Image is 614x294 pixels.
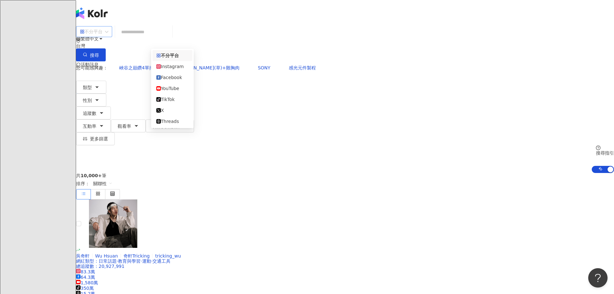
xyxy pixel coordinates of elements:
[81,173,102,178] span: 10,000+
[80,29,84,34] span: appstore
[83,98,92,103] span: 性別
[76,65,108,70] span: 您可能感興趣：
[76,178,614,189] div: 排序：
[258,65,270,70] span: SONY
[76,264,614,269] div: 總追蹤數 ： 20,927,991
[156,118,189,125] div: Threads
[165,61,246,74] button: 詞[PERSON_NAME](草)+雞胸肉
[76,275,95,280] span: 64.3萬
[76,43,614,48] div: 台灣
[156,74,189,81] div: Facebook
[155,253,181,259] span: tricking_wu
[76,132,115,145] button: 更多篩選
[76,119,111,132] button: 互動率
[156,52,189,59] div: 不分平台
[93,178,112,189] span: 關聯性
[118,124,131,129] span: 觀看率
[83,124,96,129] span: 互動率
[156,96,189,103] div: TikTok
[141,259,142,264] span: ·
[76,280,98,285] span: 1,580萬
[251,61,277,74] button: SONY
[76,7,108,19] img: logo
[151,259,152,264] span: ·
[596,150,614,156] div: 搜尋指引
[596,146,600,150] span: question-circle
[172,65,239,70] span: 詞[PERSON_NAME](草)+雞胸肉
[76,81,106,94] button: 類型
[81,62,99,67] span: 活動訊息
[156,107,189,114] div: X
[142,259,151,264] span: 運動
[123,253,150,259] span: 奇軒Tricking
[118,259,141,264] span: 教育與學習
[156,85,189,92] div: YouTube
[99,259,117,264] span: 日常話題
[76,259,614,264] div: 網紅類型 ：
[90,53,99,58] span: 搜尋
[76,269,95,274] span: 83.3萬
[156,63,189,70] div: Instagram
[76,253,90,259] span: 吳奇軒
[76,38,81,43] span: environment
[76,286,94,291] span: 350萬
[588,268,608,288] iframe: Help Scout Beacon - Open
[112,61,161,74] button: 峽谷之巔鑽4單排
[83,85,92,90] span: 類型
[119,65,154,70] span: 峽谷之巔鑽4單排
[89,199,137,248] img: KOL Avatar
[289,65,316,70] span: 感光元件製程
[76,94,106,106] button: 性別
[282,61,323,74] button: 感光元件製程
[146,119,194,132] button: 合作費用預估
[152,259,171,264] span: 交通工具
[83,111,96,116] span: 追蹤數
[76,106,111,119] button: 追蹤數
[117,259,118,264] span: ·
[76,48,106,61] button: 搜尋
[111,119,146,132] button: 觀看率
[90,136,108,141] span: 更多篩選
[76,173,614,178] div: 共 筆
[156,53,161,58] span: appstore
[80,26,102,37] div: 不分平台
[95,253,118,259] span: Wu Hsuan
